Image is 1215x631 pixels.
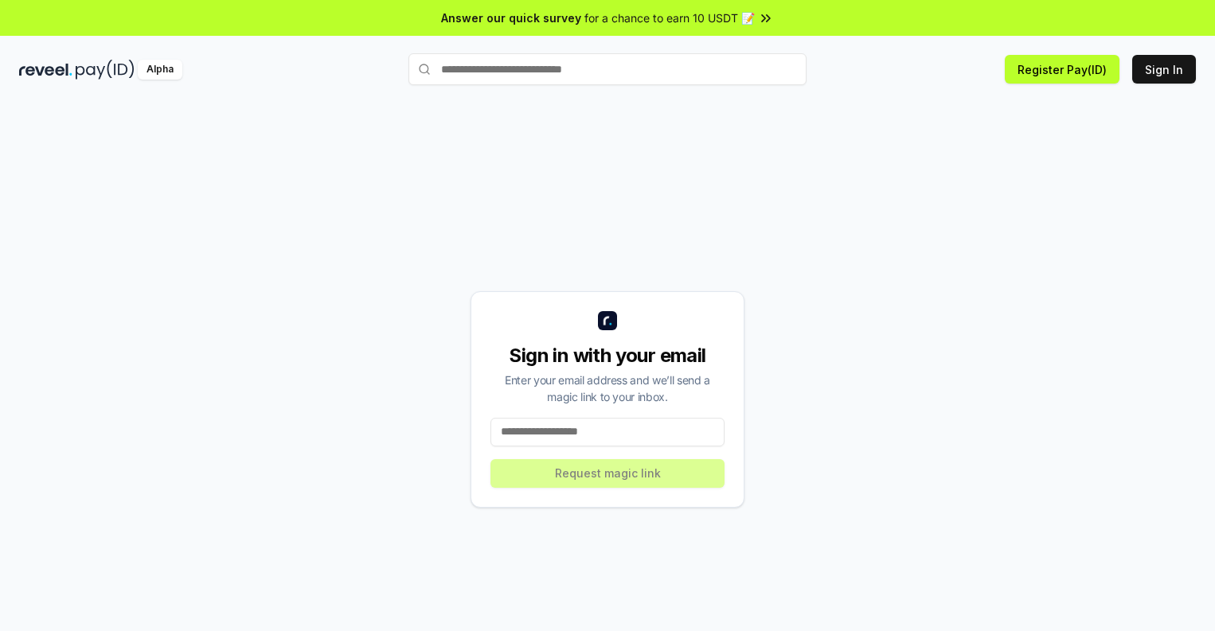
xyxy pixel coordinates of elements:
img: reveel_dark [19,60,72,80]
span: Answer our quick survey [441,10,581,26]
img: logo_small [598,311,617,330]
div: Sign in with your email [490,343,725,368]
div: Alpha [138,60,182,80]
img: pay_id [76,60,135,80]
span: for a chance to earn 10 USDT 📝 [584,10,755,26]
div: Enter your email address and we’ll send a magic link to your inbox. [490,372,725,405]
button: Sign In [1132,55,1196,84]
button: Register Pay(ID) [1005,55,1119,84]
